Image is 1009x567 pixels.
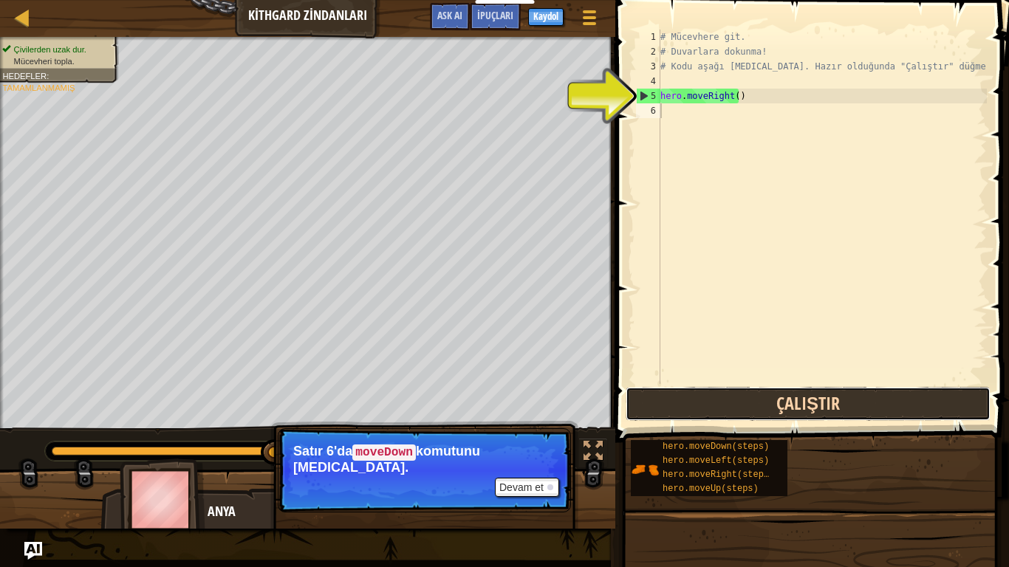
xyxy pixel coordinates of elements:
[528,8,564,26] button: Kaydol
[437,8,462,22] span: Ask AI
[2,71,47,80] span: Hedefler
[47,71,49,80] span: :
[2,55,110,67] li: Mücevheri topla.
[636,44,660,59] div: 2
[14,56,75,66] span: Mücevheri topla.
[2,44,110,55] li: Çivilerden uzak dur.
[631,456,659,484] img: portrait.png
[626,387,991,421] button: Çalıştır
[663,456,769,466] span: hero.moveLeft(steps)
[571,3,608,38] button: Oyun Menüsünü Göster
[663,470,774,480] span: hero.moveRight(steps)
[636,103,660,118] div: 6
[477,8,513,22] span: İpuçları
[636,59,660,74] div: 3
[636,74,660,89] div: 4
[495,478,559,497] button: Devam et
[637,89,660,103] div: 5
[578,438,608,468] button: Tam ekran değiştir
[352,444,416,461] code: moveDown
[430,3,470,30] button: Ask AI
[14,44,86,54] span: Çivilerden uzak dur.
[208,502,499,521] div: Anya
[636,30,660,44] div: 1
[663,441,769,452] span: hero.moveDown(steps)
[120,458,205,540] img: thang_avatar_frame.png
[293,444,555,475] p: Satır 6'da komutunu [MEDICAL_DATA].
[2,83,75,92] span: Tamamlanmamış
[24,542,42,560] button: Ask AI
[663,484,759,494] span: hero.moveUp(steps)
